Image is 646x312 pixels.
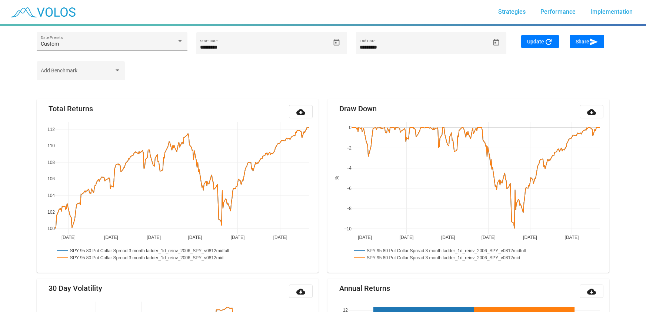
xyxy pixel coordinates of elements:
[527,39,553,45] span: Update
[521,35,559,48] button: Update
[490,36,503,49] button: Open calendar
[587,287,596,296] mat-icon: cloud_download
[41,41,59,47] span: Custom
[49,105,93,112] mat-card-title: Total Returns
[296,108,305,116] mat-icon: cloud_download
[570,35,604,48] button: Share
[535,5,582,19] a: Performance
[589,37,598,46] mat-icon: send
[492,5,532,19] a: Strategies
[339,105,377,112] mat-card-title: Draw Down
[585,5,639,19] a: Implementation
[6,3,79,21] img: blue_transparent.png
[540,8,576,15] span: Performance
[498,8,526,15] span: Strategies
[339,285,390,292] mat-card-title: Annual Returns
[544,37,553,46] mat-icon: refresh
[296,287,305,296] mat-icon: cloud_download
[49,285,102,292] mat-card-title: 30 Day Volatility
[576,39,598,45] span: Share
[330,36,343,49] button: Open calendar
[587,108,596,116] mat-icon: cloud_download
[590,8,633,15] span: Implementation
